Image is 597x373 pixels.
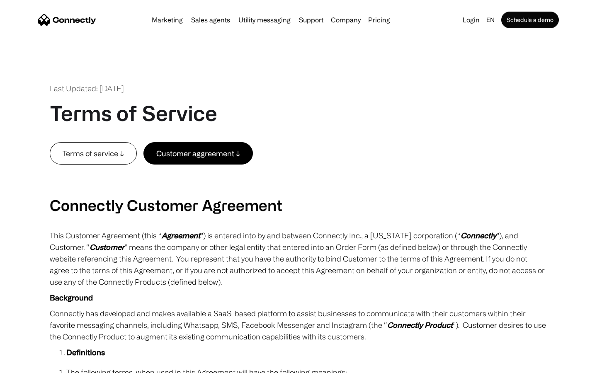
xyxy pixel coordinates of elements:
[188,17,233,23] a: Sales agents
[235,17,294,23] a: Utility messaging
[50,230,547,288] p: This Customer Agreement (this “ ”) is entered into by and between Connectly Inc., a [US_STATE] co...
[162,231,200,240] em: Agreement
[459,14,483,26] a: Login
[148,17,186,23] a: Marketing
[50,101,217,126] h1: Terms of Service
[50,165,547,176] p: ‍
[486,14,495,26] div: en
[50,180,547,192] p: ‍
[63,148,124,159] div: Terms of service ↓
[90,243,124,251] em: Customer
[50,308,547,342] p: Connectly has developed and makes available a SaaS-based platform to assist businesses to communi...
[17,358,50,370] ul: Language list
[461,231,496,240] em: Connectly
[365,17,393,23] a: Pricing
[50,196,547,214] h2: Connectly Customer Agreement
[50,83,124,94] div: Last Updated: [DATE]
[387,321,453,329] em: Connectly Product
[156,148,240,159] div: Customer aggreement ↓
[66,348,105,356] strong: Definitions
[331,14,361,26] div: Company
[296,17,327,23] a: Support
[50,293,93,302] strong: Background
[501,12,559,28] a: Schedule a demo
[8,358,50,370] aside: Language selected: English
